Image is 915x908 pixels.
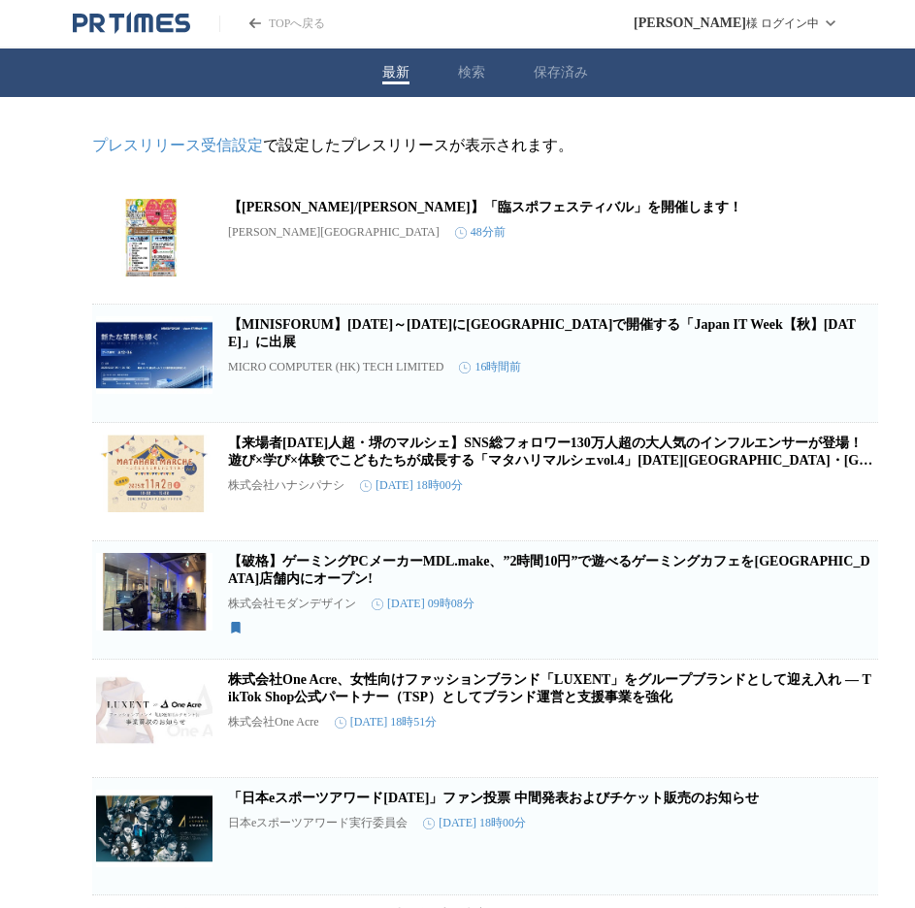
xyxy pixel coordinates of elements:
a: PR TIMESのトップページはこちら [219,16,325,32]
p: 株式会社One Acre [228,714,319,730]
p: 株式会社ハナシパナシ [228,477,344,494]
p: 株式会社モダンデザイン [228,596,356,612]
img: 【MINISFORUM】2025年10月22日（水）～24日（金）に幕張メッセで開催する「Japan IT Week【秋】2025」に出展 [96,316,212,394]
span: [PERSON_NAME] [634,16,746,31]
a: プレスリリース受信設定 [92,137,263,153]
time: 48分前 [455,224,506,241]
a: 「日本eスポーツアワード[DATE]」ファン投票 中間発表およびチケット販売のお知らせ [228,791,759,805]
time: [DATE] 18時00分 [360,477,463,494]
img: 【来場者2000人超・堺のマルシェ】SNS総フォロワー130万人超の大人気のインフルエンサーが登場！遊び×学び×体験でこどもたちが成長する「マタハリマルシェvol.4」11/2(日)大阪・堺で開催！ [96,435,212,512]
img: 【千葉/袖ケ浦】「臨スポフェスティバル」を開催します！ [96,199,212,276]
img: 株式会社One Acre、女性向けファッションブランド「LUXENT」をグループブランドとして迎え入れ — TikTok Shop公式パートナー（TSP）としてブランド運営と支援事業を強化 [96,671,212,749]
time: [DATE] 09時08分 [372,596,474,612]
a: 【破格】ゲーミングPCメーカーMDL.make、”2時間10円”で遊べるゲーミングカフェを[GEOGRAPHIC_DATA]店舗内にオープン! [228,554,870,586]
a: 【来場者[DATE]人超・堺のマルシェ】SNS総フォロワー130万人超の大人気のインフルエンサーが登場！遊び×学び×体験でこどもたちが成長する「マタハリマルシェvol.4」[DATE][GEOG... [228,436,872,485]
img: 【破格】ゲーミングPCメーカーMDL.make、”2時間10円”で遊べるゲーミングカフェを福岡天神店舗内にオープン! [96,553,212,631]
time: [DATE] 18時51分 [335,714,438,730]
a: PR TIMESのトップページはこちら [73,12,190,35]
button: 保存済み [534,64,588,81]
svg: 保存済み [228,620,244,635]
p: MICRO COMPUTER (HK) TECH LIMITED [228,360,443,374]
p: で設定したプレスリリースが表示されます。 [92,136,878,156]
a: 【[PERSON_NAME]/[PERSON_NAME]】「臨スポフェスティバル」を開催します！ [228,200,742,214]
button: 最新 [382,64,409,81]
a: 株式会社One Acre、女性向けファッションブランド「LUXENT」をグループブランドとして迎え入れ — TikTok Shop公式パートナー（TSP）としてブランド運営と支援事業を強化 [228,672,871,704]
button: 検索 [458,64,485,81]
time: 16時間前 [459,359,521,375]
a: 【MINISFORUM】[DATE]～[DATE]に[GEOGRAPHIC_DATA]で開催する「Japan IT Week【秋】[DATE]」に出展 [228,317,856,349]
p: [PERSON_NAME][GEOGRAPHIC_DATA] [228,225,440,240]
p: 日本eスポーツアワード実行委員会 [228,815,408,831]
time: [DATE] 18時00分 [423,815,526,831]
img: 「日本eスポーツアワード2025」ファン投票 中間発表およびチケット販売のお知らせ [96,790,212,867]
